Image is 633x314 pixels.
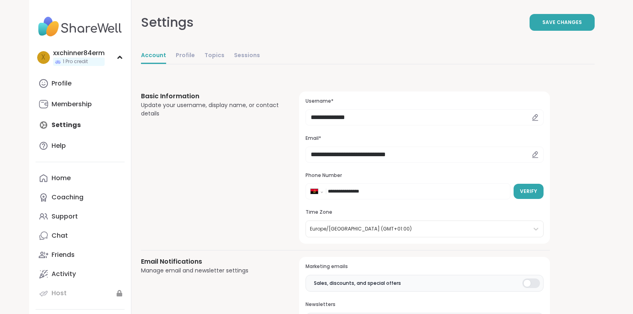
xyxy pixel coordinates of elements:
[306,301,543,308] h3: Newsletters
[36,136,125,155] a: Help
[141,13,194,32] div: Settings
[52,270,76,278] div: Activity
[52,100,92,109] div: Membership
[52,141,66,150] div: Help
[36,13,125,41] img: ShareWell Nav Logo
[36,264,125,284] a: Activity
[141,48,166,64] a: Account
[52,193,83,202] div: Coaching
[52,79,71,88] div: Profile
[204,48,224,64] a: Topics
[234,48,260,64] a: Sessions
[52,231,68,240] div: Chat
[141,257,280,266] h3: Email Notifications
[141,101,280,118] div: Update your username, display name, or contact details
[53,49,105,58] div: xxchinner84erm
[36,226,125,245] a: Chat
[36,74,125,93] a: Profile
[306,263,543,270] h3: Marketing emails
[52,250,75,259] div: Friends
[41,52,46,63] span: x
[314,280,401,287] span: Sales, discounts, and special offers
[36,188,125,207] a: Coaching
[306,98,543,105] h3: Username*
[530,14,595,31] button: Save Changes
[176,48,195,64] a: Profile
[141,91,280,101] h3: Basic Information
[306,209,543,216] h3: Time Zone
[52,174,71,183] div: Home
[306,172,543,179] h3: Phone Number
[63,58,88,65] span: 1 Pro credit
[36,207,125,226] a: Support
[514,184,544,199] button: Verify
[52,289,67,298] div: Host
[52,212,78,221] div: Support
[36,169,125,188] a: Home
[36,95,125,114] a: Membership
[520,188,537,195] span: Verify
[542,19,582,26] span: Save Changes
[36,284,125,303] a: Host
[306,135,543,142] h3: Email*
[36,245,125,264] a: Friends
[141,266,280,275] div: Manage email and newsletter settings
